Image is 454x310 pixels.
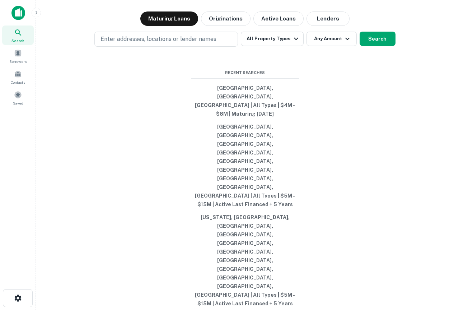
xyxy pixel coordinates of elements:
[2,88,34,107] a: Saved
[2,26,34,45] a: Search
[306,11,350,26] button: Lenders
[11,6,25,20] img: capitalize-icon.png
[100,35,216,43] p: Enter addresses, locations or lender names
[2,67,34,87] a: Contacts
[9,59,27,64] span: Borrowers
[191,211,299,310] button: [US_STATE], [GEOGRAPHIC_DATA], [GEOGRAPHIC_DATA], [GEOGRAPHIC_DATA], [GEOGRAPHIC_DATA], [GEOGRAPH...
[306,32,357,46] button: Any Amount
[241,32,303,46] button: All Property Types
[94,32,238,47] button: Enter addresses, locations or lender names
[201,11,251,26] button: Originations
[11,79,25,85] span: Contacts
[191,82,299,120] button: [GEOGRAPHIC_DATA], [GEOGRAPHIC_DATA], [GEOGRAPHIC_DATA] | All Types | $4M - $8M | Maturing [DATE]
[253,11,304,26] button: Active Loans
[11,38,24,43] span: Search
[191,70,299,76] span: Recent Searches
[140,11,198,26] button: Maturing Loans
[13,100,23,106] span: Saved
[360,32,396,46] button: Search
[191,120,299,211] button: [GEOGRAPHIC_DATA], [GEOGRAPHIC_DATA], [GEOGRAPHIC_DATA], [GEOGRAPHIC_DATA], [GEOGRAPHIC_DATA], [G...
[2,46,34,66] a: Borrowers
[418,253,454,287] iframe: Chat Widget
